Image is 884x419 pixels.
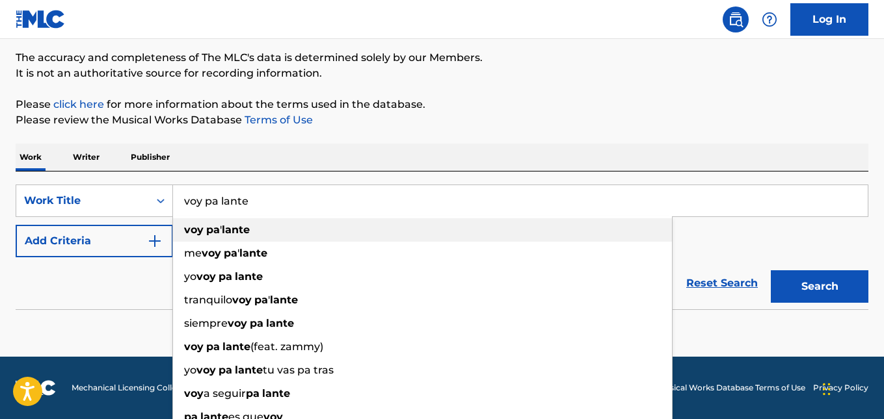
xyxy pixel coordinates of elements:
[184,387,204,400] strong: voy
[16,112,868,128] p: Please review the Musical Works Database
[219,364,232,376] strong: pa
[184,364,196,376] span: yo
[823,370,831,409] div: Arrastrar
[268,294,270,306] span: '
[219,270,232,283] strong: pa
[184,223,204,236] strong: voy
[16,144,46,171] p: Work
[254,294,268,306] strong: pa
[196,364,216,376] strong: voy
[250,317,263,329] strong: pa
[680,269,764,298] a: Reset Search
[204,387,246,400] span: a seguir
[270,294,298,306] strong: lante
[16,97,868,112] p: Please for more information about the terms used in the database.
[757,6,783,32] div: Help
[24,193,141,209] div: Work Title
[819,357,884,419] div: Widget de chat
[246,387,260,400] strong: pa
[262,387,290,400] strong: lante
[16,380,56,396] img: logo
[266,317,294,329] strong: lante
[237,247,239,259] span: '
[222,340,250,353] strong: lante
[813,382,868,394] a: Privacy Policy
[762,12,777,27] img: help
[127,144,174,171] p: Publisher
[206,340,220,353] strong: pa
[224,247,237,259] strong: pa
[220,223,222,236] span: '
[16,66,868,81] p: It is not an authoritative source for recording information.
[250,340,323,353] span: (feat. zammy)
[206,223,220,236] strong: pa
[235,364,263,376] strong: lante
[263,364,334,376] span: tu vas pa tras
[819,357,884,419] iframe: Chat Widget
[16,225,173,257] button: Add Criteria
[16,10,66,29] img: MLC Logo
[723,6,749,32] a: Public Search
[16,50,868,66] p: The accuracy and completeness of The MLC's data is determined solely by our Members.
[232,294,252,306] strong: voy
[239,247,267,259] strong: lante
[184,270,196,283] span: yo
[184,294,232,306] span: tranquilo
[222,223,250,236] strong: lante
[790,3,868,36] a: Log In
[235,270,263,283] strong: lante
[228,317,247,329] strong: voy
[184,247,202,259] span: me
[72,382,222,394] span: Mechanical Licensing Collective © 2025
[196,270,216,283] strong: voy
[771,270,868,303] button: Search
[202,247,221,259] strong: voy
[147,233,163,249] img: 9d2ae6d4665cec9f34b9.svg
[69,144,103,171] p: Writer
[53,98,104,110] a: click here
[658,382,805,394] a: Musical Works Database Terms of Use
[242,114,313,126] a: Terms of Use
[728,12,743,27] img: search
[184,340,204,353] strong: voy
[184,317,228,329] span: siempre
[16,184,868,309] form: Search Form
